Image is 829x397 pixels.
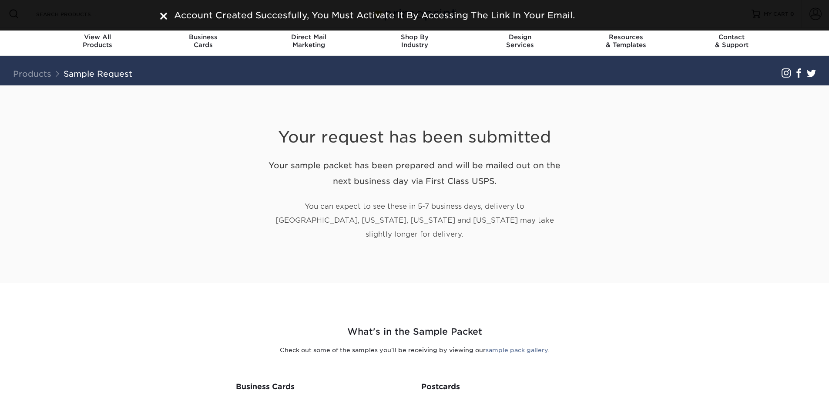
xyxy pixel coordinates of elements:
[421,382,594,391] h3: Postcards
[679,33,785,49] div: & Support
[256,28,362,56] a: Direct MailMarketing
[679,28,785,56] a: Contact& Support
[160,325,669,339] h2: What's in the Sample Packet
[236,382,408,391] h3: Business Cards
[362,28,467,56] a: Shop ByIndustry
[256,33,362,49] div: Marketing
[174,10,575,20] span: Account Created Succesfully, You Must Activate It By Accessing The Link In Your Email.
[362,33,467,41] span: Shop By
[64,69,132,78] a: Sample Request
[150,33,256,41] span: Business
[467,33,573,41] span: Design
[150,33,256,49] div: Cards
[150,28,256,56] a: BusinessCards
[467,33,573,49] div: Services
[160,13,167,20] img: close
[45,28,151,56] a: View AllProducts
[13,69,51,78] a: Products
[362,33,467,49] div: Industry
[679,33,785,41] span: Contact
[160,346,669,354] p: Check out some of the samples you’ll be receiving by viewing our .
[573,33,679,41] span: Resources
[45,33,151,49] div: Products
[262,106,567,147] h1: Your request has been submitted
[262,157,567,190] h2: Your sample packet has been prepared and will be mailed out on the next business day via First Cl...
[573,33,679,49] div: & Templates
[45,33,151,41] span: View All
[467,28,573,56] a: DesignServices
[2,370,74,394] iframe: Google Customer Reviews
[486,346,548,353] a: sample pack gallery
[256,33,362,41] span: Direct Mail
[262,200,567,241] p: You can expect to see these in 5-7 business days, delivery to [GEOGRAPHIC_DATA], [US_STATE], [US_...
[573,28,679,56] a: Resources& Templates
